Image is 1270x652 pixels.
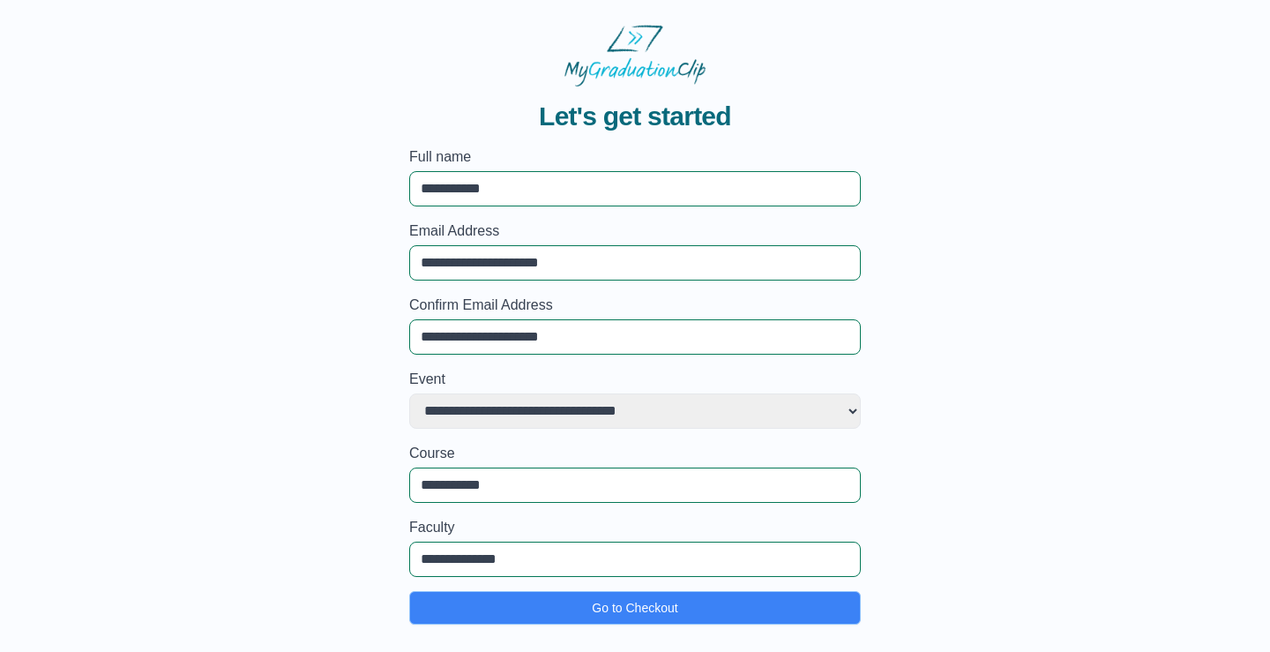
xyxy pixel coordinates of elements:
[409,369,861,390] label: Event
[409,146,861,168] label: Full name
[409,295,861,316] label: Confirm Email Address
[539,101,731,132] span: Let's get started
[564,25,706,86] img: MyGraduationClip
[409,591,861,625] button: Go to Checkout
[409,517,861,538] label: Faculty
[409,443,861,464] label: Course
[409,221,861,242] label: Email Address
